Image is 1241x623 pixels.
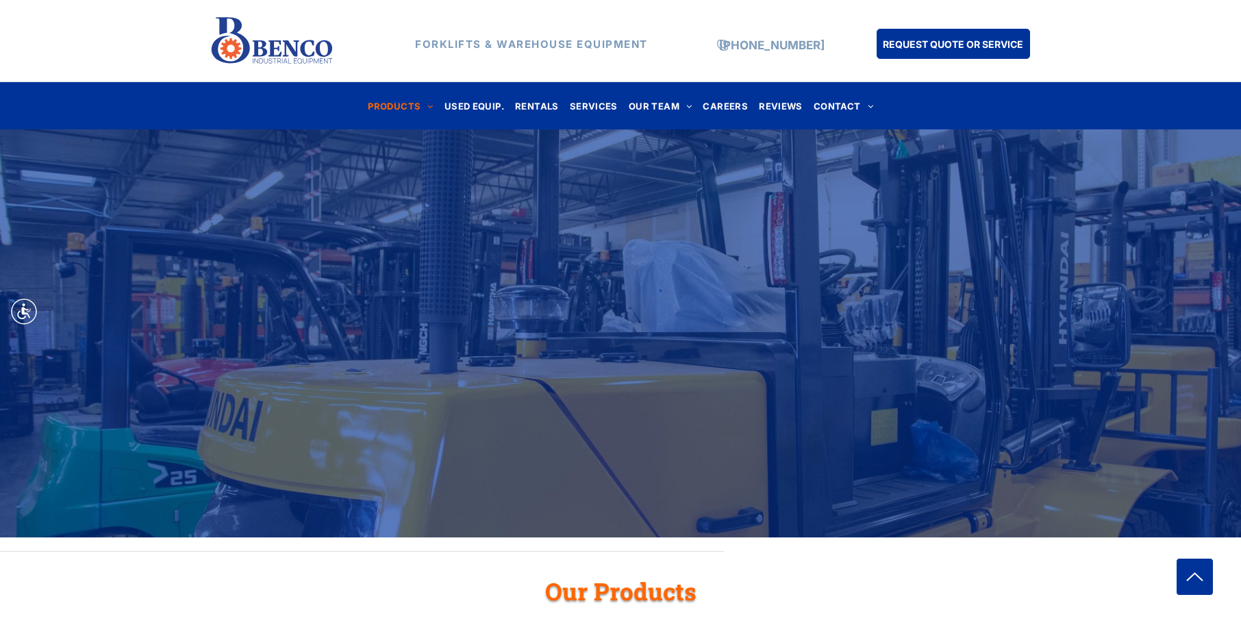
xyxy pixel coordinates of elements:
a: CAREERS [697,97,753,115]
span: Our Products [545,575,697,607]
a: [PHONE_NUMBER] [719,38,825,52]
a: PRODUCTS [362,97,439,115]
strong: FORKLIFTS & WAREHOUSE EQUIPMENT [415,38,648,51]
a: SERVICES [564,97,623,115]
a: CONTACT [808,97,879,115]
a: REVIEWS [753,97,808,115]
a: OUR TEAM [623,97,698,115]
a: USED EQUIP. [439,97,510,115]
a: RENTALS [510,97,564,115]
a: REQUEST QUOTE OR SERVICE [877,29,1030,59]
span: REQUEST QUOTE OR SERVICE [883,31,1023,57]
